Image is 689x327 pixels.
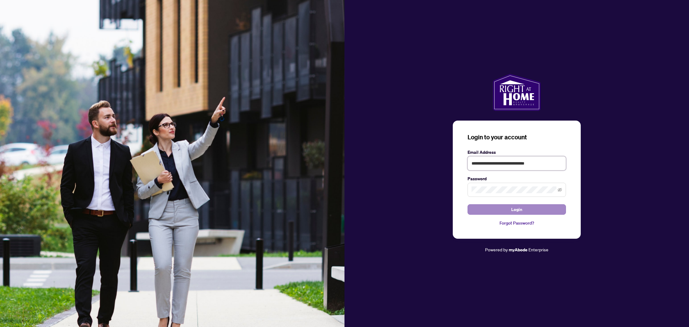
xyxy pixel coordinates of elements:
[468,175,566,182] label: Password
[468,133,566,142] h3: Login to your account
[558,188,562,192] span: eye-invisible
[511,205,522,214] span: Login
[485,247,508,252] span: Powered by
[468,220,566,226] a: Forgot Password?
[468,149,566,156] label: Email Address
[509,246,528,253] a: myAbode
[528,247,548,252] span: Enterprise
[493,74,540,111] img: ma-logo
[468,204,566,215] button: Login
